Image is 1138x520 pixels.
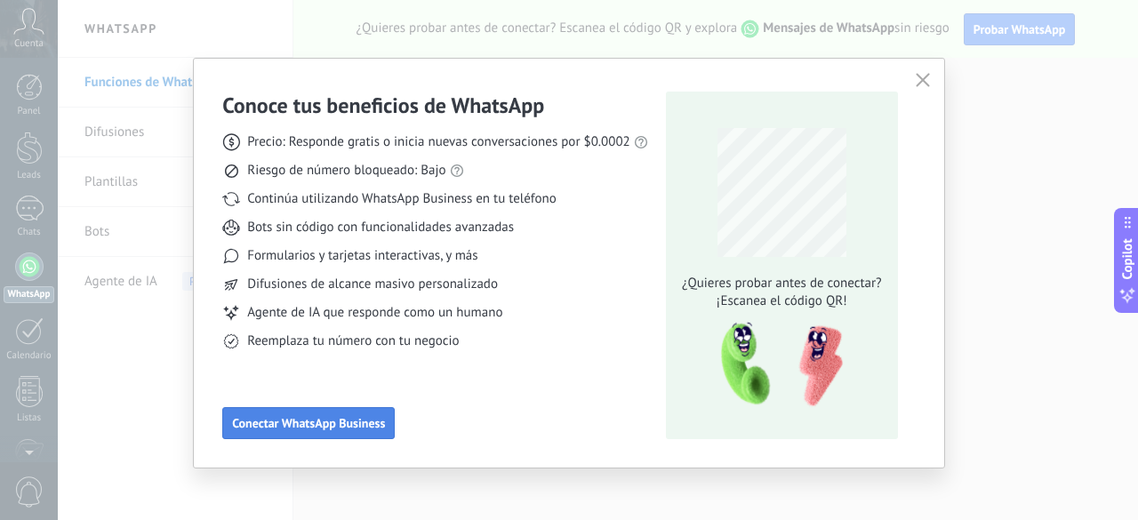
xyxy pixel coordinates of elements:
span: Difusiones de alcance masivo personalizado [247,276,498,293]
span: Conectar WhatsApp Business [232,417,385,429]
span: Copilot [1118,238,1136,279]
span: Precio: Responde gratis o inicia nuevas conversaciones por $0.0002 [247,133,630,151]
span: ¡Escanea el código QR! [677,292,886,310]
span: Agente de IA que responde como un humano [247,304,502,322]
button: Conectar WhatsApp Business [222,407,395,439]
h3: Conoce tus beneficios de WhatsApp [222,92,544,119]
span: Riesgo de número bloqueado: Bajo [247,162,445,180]
span: Bots sin código con funcionalidades avanzadas [247,219,514,236]
img: qr-pic-1x.png [706,317,846,412]
span: Continúa utilizando WhatsApp Business en tu teléfono [247,190,556,208]
span: ¿Quieres probar antes de conectar? [677,275,886,292]
span: Formularios y tarjetas interactivas, y más [247,247,477,265]
span: Reemplaza tu número con tu negocio [247,332,459,350]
